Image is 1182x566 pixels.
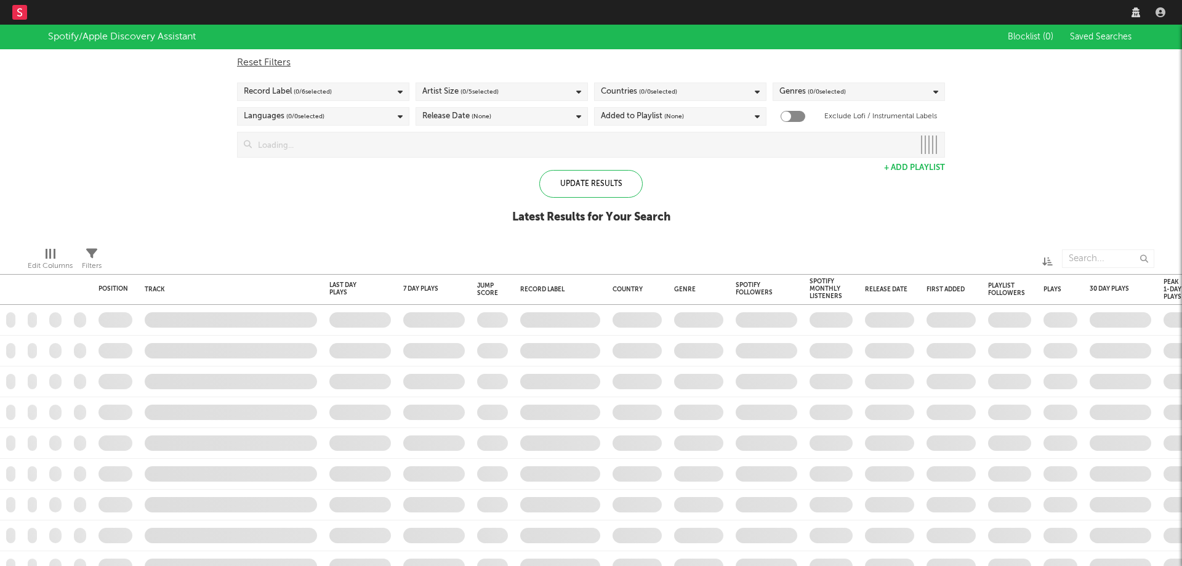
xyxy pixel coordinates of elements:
div: Genres [779,84,846,99]
label: Exclude Lofi / Instrumental Labels [824,109,937,124]
button: + Add Playlist [884,164,945,172]
div: Countries [601,84,677,99]
div: Artist Size [422,84,499,99]
span: Saved Searches [1070,33,1134,41]
div: 30 Day Plays [1090,285,1133,293]
input: Search... [1062,249,1154,268]
span: ( 0 / 6 selected) [294,84,332,99]
div: First Added [927,286,970,293]
div: Spotify Monthly Listeners [810,278,842,300]
div: Spotify Followers [736,281,779,296]
span: Blocklist [1008,33,1053,41]
div: Last Day Plays [329,281,372,296]
div: Release Date [422,109,491,124]
div: Genre [674,286,717,293]
div: Filters [82,259,102,273]
div: Added to Playlist [601,109,684,124]
div: Reset Filters [237,55,945,70]
div: Position [98,285,128,293]
div: Record Label [244,84,332,99]
div: Edit Columns [28,259,73,273]
div: Release Date [865,286,908,293]
div: Peak 1-Day Plays [1164,278,1182,301]
div: 7 Day Plays [403,285,446,293]
div: Languages [244,109,324,124]
div: Track [145,286,311,293]
span: ( 0 / 5 selected) [460,84,499,99]
input: Loading... [252,132,914,157]
div: Country [613,286,656,293]
div: Latest Results for Your Search [512,210,670,225]
button: Saved Searches [1066,32,1134,42]
span: ( 0 / 0 selected) [639,84,677,99]
span: (None) [664,109,684,124]
div: Plays [1043,286,1061,293]
span: ( 0 / 0 selected) [808,84,846,99]
span: ( 0 ) [1043,33,1053,41]
div: Spotify/Apple Discovery Assistant [48,30,196,44]
div: Jump Score [477,282,498,297]
div: Record Label [520,286,594,293]
div: Filters [82,243,102,279]
div: Playlist Followers [988,282,1025,297]
span: ( 0 / 0 selected) [286,109,324,124]
span: (None) [472,109,491,124]
div: Edit Columns [28,243,73,279]
div: Update Results [539,170,643,198]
